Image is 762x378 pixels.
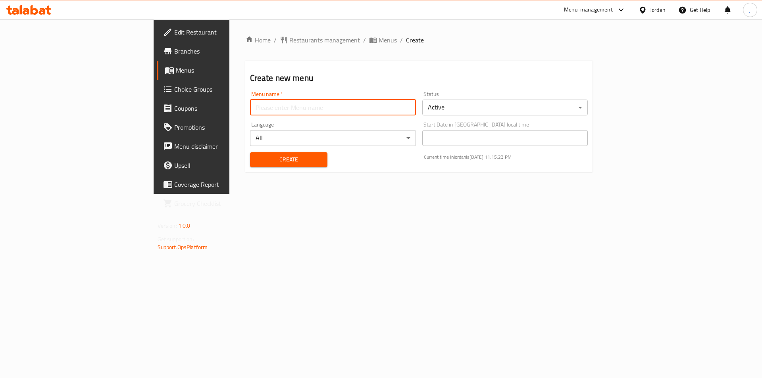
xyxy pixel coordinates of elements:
nav: breadcrumb [245,35,593,45]
a: Restaurants management [280,35,360,45]
span: Choice Groups [174,84,275,94]
a: Edit Restaurant [157,23,281,42]
span: 1.0.0 [178,221,190,231]
div: Active [422,100,588,115]
span: Promotions [174,123,275,132]
a: Menu disclaimer [157,137,281,156]
span: Branches [174,46,275,56]
a: Promotions [157,118,281,137]
a: Choice Groups [157,80,281,99]
a: Branches [157,42,281,61]
span: Create [256,155,321,165]
span: Upsell [174,161,275,170]
span: Edit Restaurant [174,27,275,37]
span: Version: [158,221,177,231]
a: Menus [369,35,397,45]
a: Grocery Checklist [157,194,281,213]
div: All [250,130,416,146]
button: Create [250,152,327,167]
span: Grocery Checklist [174,199,275,208]
span: Create [406,35,424,45]
li: / [400,35,403,45]
a: Menus [157,61,281,80]
span: Menu disclaimer [174,142,275,151]
span: Get support on: [158,234,194,244]
p: Current time in Jordan is [DATE] 11:15:23 PM [424,154,588,161]
a: Coverage Report [157,175,281,194]
span: j [749,6,750,14]
span: Coupons [174,104,275,113]
h2: Create new menu [250,72,588,84]
input: Please enter Menu name [250,100,416,115]
a: Coupons [157,99,281,118]
a: Upsell [157,156,281,175]
li: / [363,35,366,45]
span: Restaurants management [289,35,360,45]
span: Menus [176,65,275,75]
div: Menu-management [564,5,613,15]
a: Support.OpsPlatform [158,242,208,252]
span: Menus [379,35,397,45]
div: Jordan [650,6,666,14]
span: Coverage Report [174,180,275,189]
